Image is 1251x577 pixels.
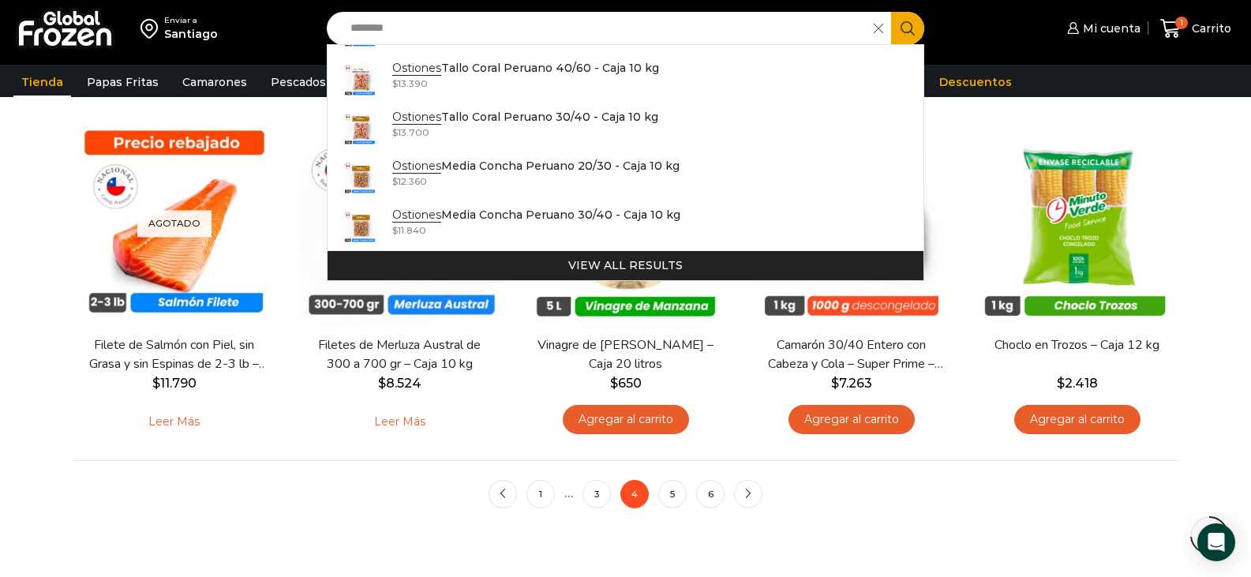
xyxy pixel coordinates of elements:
span: $ [392,126,398,138]
span: Mi cuenta [1079,21,1141,36]
bdi: 7.263 [831,376,872,391]
a: 1 [526,480,555,508]
a: Descuentos [931,67,1020,97]
bdi: 650 [610,376,642,391]
bdi: 2.418 [1057,376,1098,391]
bdi: 11.790 [152,376,197,391]
span: $ [1057,376,1065,391]
span: $ [392,224,398,236]
button: Search button [891,12,924,45]
span: $ [392,175,398,187]
p: Media Concha Peruano 20/30 - Caja 10 kg [392,157,680,174]
p: Tallo Coral Peruano 30/40 - Caja 10 kg [392,108,658,126]
a: Vinagre de [PERSON_NAME] – Caja 20 litros [534,336,716,373]
bdi: 13.390 [392,77,428,89]
a: OstionesTallo Coral Peruano 40/60 - Caja 10 kg $13.390 [328,55,924,104]
span: 4 [620,480,649,508]
strong: Ostiones [392,110,441,125]
span: $ [392,77,398,89]
img: address-field-icon.svg [140,15,164,42]
a: Pescados y Mariscos [263,67,398,97]
a: 1 Carrito [1156,10,1235,47]
p: Tallo Coral Peruano 40/60 - Caja 10 kg [392,59,659,77]
a: 6 [696,480,725,508]
a: Papas Fritas [79,67,167,97]
a: Agregar al carrito: “Vinagre de Manzana Higueras - Caja 20 litros” [563,405,689,434]
a: Camarón 30/40 Entero con Cabeza y Cola – Super Prime – Caja 10 kg [760,336,942,373]
span: … [564,485,573,500]
bdi: 8.524 [378,376,421,391]
span: $ [152,376,160,391]
div: Santiago [164,26,218,42]
a: Agregar al carrito: “Choclo en Trozos - Caja 12 kg” [1014,405,1141,434]
span: $ [378,376,386,391]
div: Open Intercom Messenger [1197,523,1235,561]
bdi: 13.700 [392,126,429,138]
a: Tienda [13,67,71,97]
a: Filetes de Merluza Austral de 300 a 700 gr – Caja 10 kg [309,336,490,373]
a: Leé más sobre “Filetes de Merluza Austral de 300 a 700 gr - Caja 10 kg” [350,405,450,438]
bdi: 11.840 [392,224,426,236]
a: OstionesTallo Coral Peruano 30/40 - Caja 10 kg $13.700 [328,104,924,153]
span: Carrito [1188,21,1231,36]
a: Agregar al carrito: “Camarón 30/40 Entero con Cabeza y Cola - Super Prime - Caja 10 kg” [788,405,915,434]
a: Camarones [174,67,255,97]
bdi: 12.360 [392,175,427,187]
p: Media Concha Peruano 30/40 - Caja 10 kg [392,206,680,223]
div: Enviar a [164,15,218,26]
a: 5 [658,480,687,508]
a: Filete de Salmón con Piel, sin Grasa y sin Espinas de 2-3 lb – Premium – Caja 10 kg [83,336,264,373]
strong: Ostiones [392,159,441,174]
a: Mi cuenta [1063,13,1141,44]
span: 1 [1175,17,1188,29]
p: Agotado [137,211,212,237]
strong: Ostiones [392,208,441,223]
button: View all results [328,251,924,280]
span: $ [831,376,839,391]
strong: Ostiones [392,61,441,76]
a: 3 [582,480,611,508]
a: OstionesMedia Concha Peruano 20/30 - Caja 10 kg $12.360 [328,153,924,202]
a: Leé más sobre “Filete de Salmón con Piel, sin Grasa y sin Espinas de 2-3 lb - Premium - Caja 10 kg” [124,405,224,438]
span: $ [610,376,618,391]
a: OstionesMedia Concha Peruano 30/40 - Caja 10 kg $11.840 [328,202,924,251]
a: Choclo en Trozos – Caja 12 kg [986,336,1167,354]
